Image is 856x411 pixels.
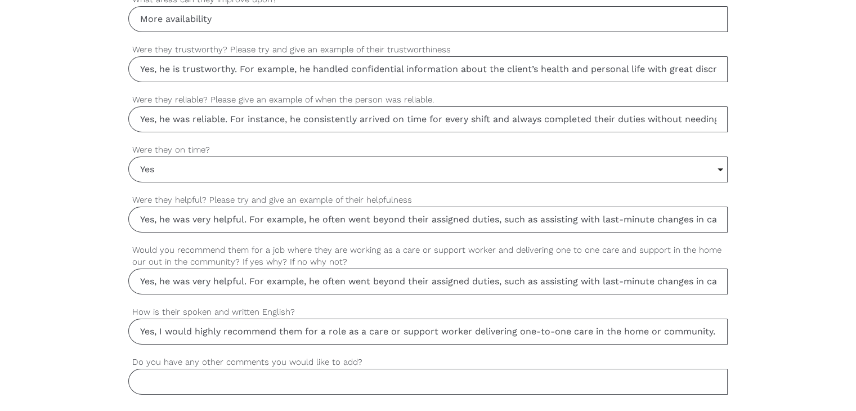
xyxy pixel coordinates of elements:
[128,244,728,269] label: Would you recommend them for a job where they are working as a care or support worker and deliver...
[128,356,728,369] label: Do you have any other comments you would like to add?
[128,43,728,56] label: Were they trustworthy? Please try and give an example of their trustworthiness
[128,144,728,157] label: Were they on time?
[128,194,728,207] label: Were they helpful? Please try and give an example of their helpfulness
[128,306,728,319] label: How is their spoken and written English?
[128,93,728,106] label: Were they reliable? Please give an example of when the person was reliable.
